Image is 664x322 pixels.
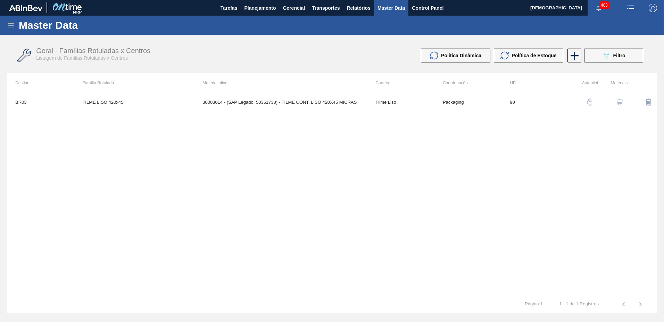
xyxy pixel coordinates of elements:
[512,53,556,58] span: Política de Estoque
[7,93,74,111] td: BR03
[569,73,598,93] th: Autopilot
[312,4,340,12] span: Transportes
[501,93,568,111] td: 90
[421,49,494,62] div: Atualizar Política Dinâmica
[501,73,568,93] th: HP
[581,49,647,62] div: Filtrar Família Rotulada x Centro
[494,49,563,62] button: Política de Estoque
[36,47,150,54] span: Geral - Famílias Rotuladas x Centros
[567,49,581,62] div: Nova Família Rotulada x Centro
[631,94,657,110] div: Excluir Família Rotulada X Centro
[441,53,481,58] span: Política Dinâmica
[367,73,434,93] th: Carteira
[412,4,443,12] span: Control Panel
[9,5,42,11] img: TNhmsLtSVTkK8tSr43FrP2fwEKptu5GPRR3wAAAABJRU5ErkJggg==
[421,49,490,62] button: Política Dinâmica
[283,4,305,12] span: Gerencial
[74,93,194,111] td: FILME LISO 420x45
[7,73,74,93] th: Destino
[599,1,609,9] span: 483
[434,73,501,93] th: Coordenação
[611,94,628,110] button: shopping-cart-icon
[640,94,657,110] button: delete-icon
[367,93,434,111] td: Filme Liso
[626,4,635,12] img: userActions
[74,73,194,93] th: Família Rotulada
[572,94,598,110] div: Configuração Auto Pilot
[616,99,623,105] img: shopping-cart-icon
[586,99,593,105] img: auto-pilot-icon
[494,49,567,62] div: Atualizar Política de Estoque em Massa
[581,94,598,110] button: auto-pilot-icon
[598,73,628,93] th: Materiais
[377,4,405,12] span: Master Data
[434,93,501,111] td: Packaging
[601,94,628,110] div: Ver Materiais
[244,4,276,12] span: Planejamento
[347,4,370,12] span: Relatórios
[194,93,367,111] td: 30003014 - (SAP Legado: 50361738) - FILME CONT. LISO 420X45 MICRAS
[36,55,128,61] span: Listagem de Famílias Rotuladas x Centros
[221,4,238,12] span: Tarefas
[516,296,551,307] td: Página : 1
[194,73,367,93] th: Material ativo
[613,53,625,58] span: Filtro
[588,3,610,13] button: Notificações
[649,4,657,12] img: Logout
[584,49,643,62] button: Filtro
[19,21,142,29] h1: Master Data
[551,296,607,307] td: 1 - 1 de 1 Registros
[645,98,653,106] img: delete-icon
